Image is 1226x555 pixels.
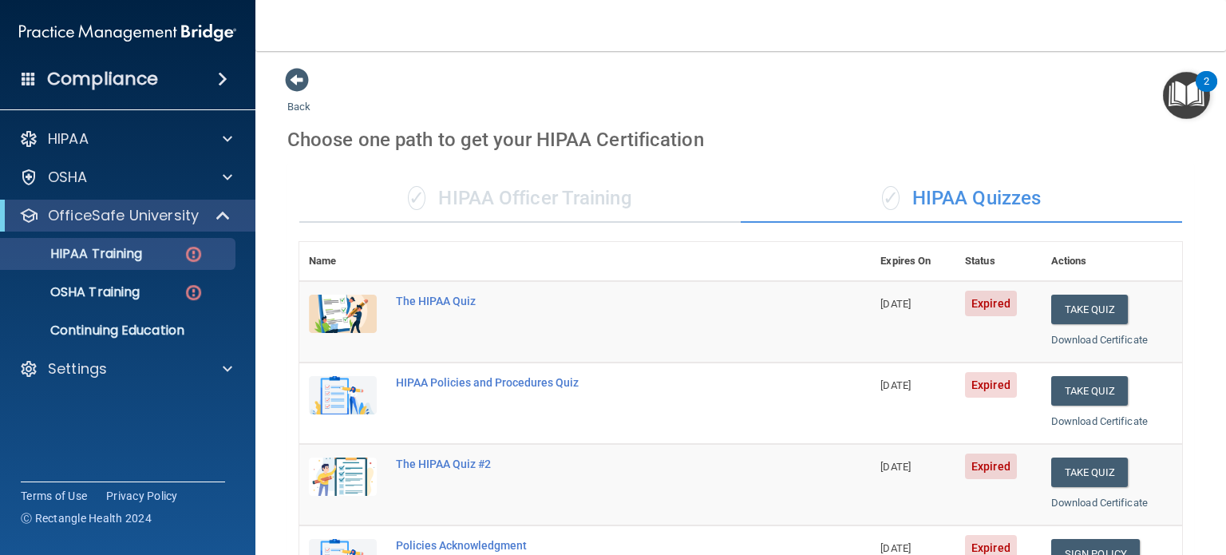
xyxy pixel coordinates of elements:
[21,488,87,504] a: Terms of Use
[19,17,236,49] img: PMB logo
[1051,334,1148,346] a: Download Certificate
[184,244,204,264] img: danger-circle.6113f641.png
[10,284,140,300] p: OSHA Training
[299,175,741,223] div: HIPAA Officer Training
[882,186,900,210] span: ✓
[880,542,911,554] span: [DATE]
[880,298,911,310] span: [DATE]
[10,323,228,339] p: Continuing Education
[871,242,955,281] th: Expires On
[741,175,1182,223] div: HIPAA Quizzes
[880,379,911,391] span: [DATE]
[965,291,1017,316] span: Expired
[1051,376,1128,406] button: Take Quiz
[1051,295,1128,324] button: Take Quiz
[19,129,232,149] a: HIPAA
[1042,242,1182,281] th: Actions
[10,246,142,262] p: HIPAA Training
[48,206,199,225] p: OfficeSafe University
[47,68,158,90] h4: Compliance
[951,442,1207,505] iframe: Drift Widget Chat Controller
[955,242,1042,281] th: Status
[396,376,791,389] div: HIPAA Policies and Procedures Quiz
[1051,497,1148,509] a: Download Certificate
[184,283,204,303] img: danger-circle.6113f641.png
[19,359,232,379] a: Settings
[19,206,231,225] a: OfficeSafe University
[408,186,425,210] span: ✓
[1163,72,1210,119] button: Open Resource Center, 2 new notifications
[287,117,1194,163] div: Choose one path to get your HIPAA Certification
[880,461,911,473] span: [DATE]
[1051,415,1148,427] a: Download Certificate
[48,359,107,379] p: Settings
[1204,81,1209,102] div: 2
[396,295,791,307] div: The HIPAA Quiz
[21,510,152,526] span: Ⓒ Rectangle Health 2024
[396,458,791,470] div: The HIPAA Quiz #2
[48,168,88,187] p: OSHA
[396,539,791,552] div: Policies Acknowledgment
[965,372,1017,398] span: Expired
[19,168,232,187] a: OSHA
[299,242,386,281] th: Name
[106,488,178,504] a: Privacy Policy
[287,81,310,113] a: Back
[48,129,89,149] p: HIPAA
